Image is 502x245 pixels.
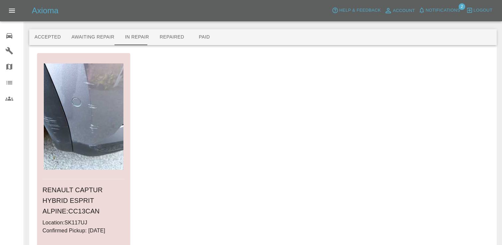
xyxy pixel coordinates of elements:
button: Help & Feedback [330,5,382,16]
button: Notifications [417,5,462,16]
span: Notifications [426,7,460,14]
span: Logout [473,7,492,14]
button: Accepted [29,29,66,45]
button: Awaiting Repair [66,29,119,45]
button: In Repair [120,29,155,45]
p: Location: SK117UJ [42,219,125,227]
button: Paid [189,29,219,45]
span: Account [393,7,415,15]
span: Help & Feedback [339,7,381,14]
p: Confirmed Pickup: [DATE] [42,227,125,235]
h5: Axioma [32,5,58,16]
span: 2 [459,3,465,10]
a: Account [383,5,417,16]
button: Logout [465,5,494,16]
button: Open drawer [4,3,20,19]
h6: RENAULT CAPTUR HYBRID ESPRIT ALPINE : CC13CAN [42,185,125,216]
button: Repaired [154,29,189,45]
